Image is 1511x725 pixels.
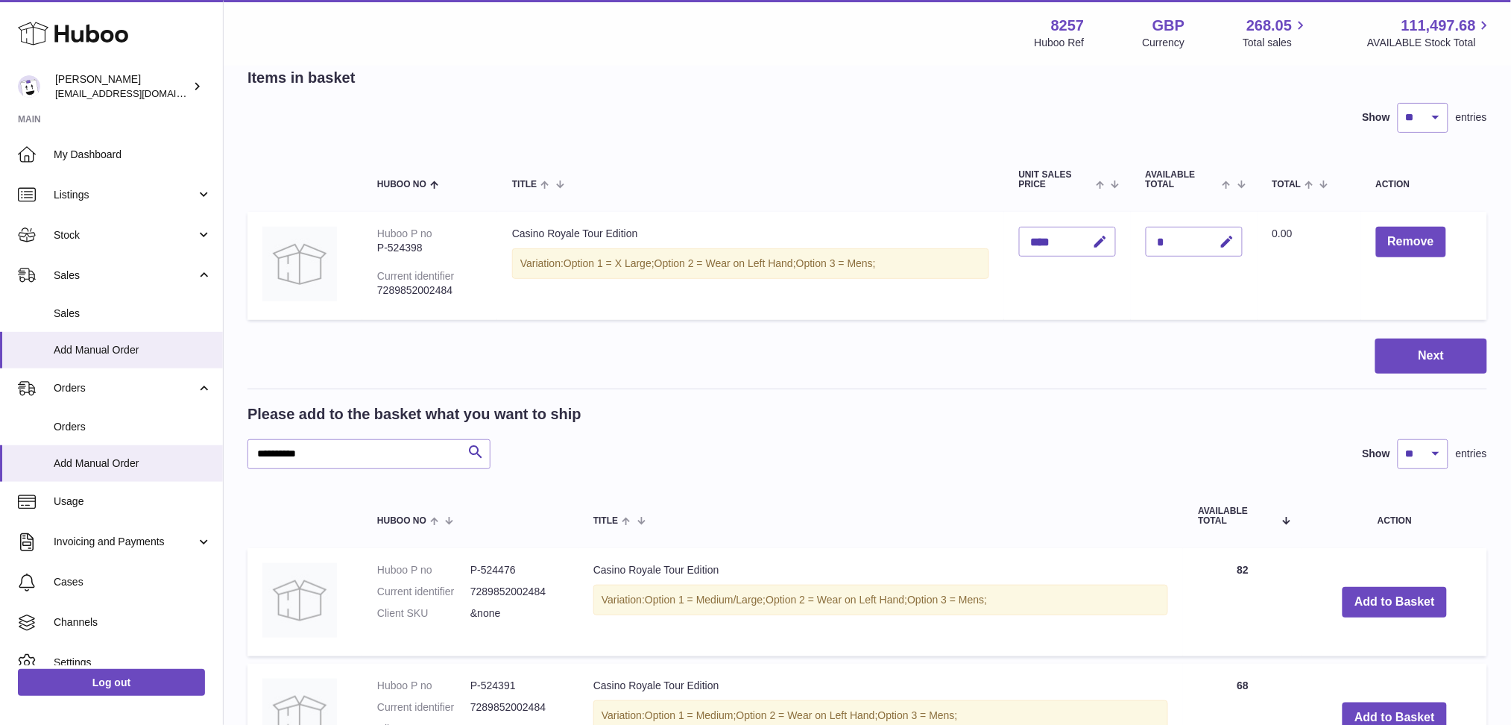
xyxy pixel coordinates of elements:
[1456,447,1487,461] span: entries
[247,68,356,88] h2: Items in basket
[578,548,1183,656] td: Casino Royale Tour Edition
[470,585,564,599] dd: 7289852002484
[878,709,958,721] span: Option 3 = Mens;
[18,669,205,696] a: Log out
[1456,110,1487,125] span: entries
[470,700,564,715] dd: 7289852002484
[1367,36,1493,50] span: AVAILABLE Stock Total
[54,343,212,357] span: Add Manual Order
[736,709,878,721] span: Option 2 = Wear on Left Hand;
[766,594,907,606] span: Option 2 = Wear on Left Hand;
[262,227,337,301] img: Casino Royale Tour Edition
[1143,36,1185,50] div: Currency
[645,709,736,721] span: Option 1 = Medium;
[1146,170,1220,189] span: AVAILABLE Total
[54,188,196,202] span: Listings
[377,180,426,189] span: Huboo no
[1246,16,1292,36] span: 268.05
[1302,492,1487,541] th: Action
[1243,36,1309,50] span: Total sales
[54,420,212,434] span: Orders
[1051,16,1085,36] strong: 8257
[497,212,1004,320] td: Casino Royale Tour Edition
[564,257,654,269] span: Option 1 = X Large;
[470,563,564,577] dd: P-524476
[645,594,766,606] span: Option 1 = Medium/Large;
[1272,180,1302,189] span: Total
[593,516,618,526] span: Title
[54,456,212,471] span: Add Manual Order
[1375,339,1487,374] button: Next
[1376,227,1446,257] button: Remove
[55,72,189,101] div: [PERSON_NAME]
[247,404,581,424] h2: Please add to the basket what you want to ship
[54,535,196,549] span: Invoicing and Payments
[512,180,537,189] span: Title
[1183,548,1302,656] td: 82
[1343,587,1447,618] button: Add to Basket
[54,615,212,630] span: Channels
[377,241,482,255] div: P-524398
[907,594,987,606] span: Option 3 = Mens;
[796,257,876,269] span: Option 3 = Mens;
[1272,227,1293,239] span: 0.00
[377,606,470,621] dt: Client SKU
[1198,506,1275,526] span: AVAILABLE Total
[377,270,455,282] div: Current identifier
[377,585,470,599] dt: Current identifier
[54,148,212,162] span: My Dashboard
[470,679,564,693] dd: P-524391
[1401,16,1476,36] span: 111,497.68
[377,700,470,715] dt: Current identifier
[54,269,196,283] span: Sales
[1363,447,1390,461] label: Show
[377,283,482,298] div: 7289852002484
[512,248,989,279] div: Variation:
[377,679,470,693] dt: Huboo P no
[55,87,219,99] span: [EMAIL_ADDRESS][DOMAIN_NAME]
[262,563,337,638] img: Casino Royale Tour Edition
[54,307,212,321] span: Sales
[1363,110,1390,125] label: Show
[54,495,212,509] span: Usage
[593,585,1168,615] div: Variation:
[54,575,212,589] span: Cases
[377,227,432,239] div: Huboo P no
[1152,16,1184,36] strong: GBP
[470,606,564,621] dd: &none
[54,228,196,242] span: Stock
[54,381,196,395] span: Orders
[1367,16,1493,50] a: 111,497.68 AVAILABLE Stock Total
[1243,16,1309,50] a: 268.05 Total sales
[377,563,470,577] dt: Huboo P no
[1035,36,1085,50] div: Huboo Ref
[1376,180,1472,189] div: Action
[377,516,426,526] span: Huboo no
[18,75,40,98] img: don@skinsgolf.com
[1019,170,1093,189] span: Unit Sales Price
[654,257,796,269] span: Option 2 = Wear on Left Hand;
[54,656,212,670] span: Settings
